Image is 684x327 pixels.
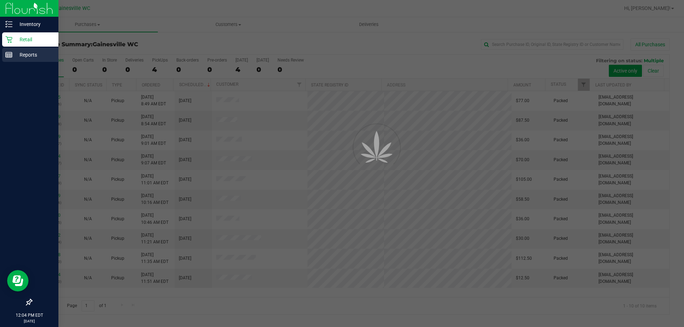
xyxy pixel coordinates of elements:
[12,20,55,28] p: Inventory
[12,51,55,59] p: Reports
[12,35,55,44] p: Retail
[5,36,12,43] inline-svg: Retail
[5,51,12,58] inline-svg: Reports
[5,21,12,28] inline-svg: Inventory
[7,270,28,291] iframe: Resource center
[3,318,55,324] p: [DATE]
[3,312,55,318] p: 12:04 PM EDT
